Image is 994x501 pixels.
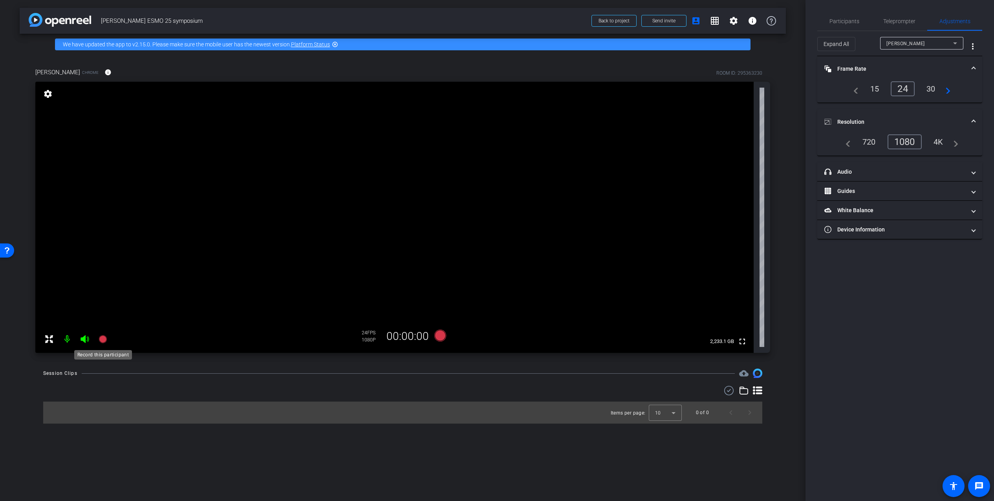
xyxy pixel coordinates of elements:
[738,337,747,346] mat-icon: fullscreen
[739,369,749,378] mat-icon: cloud_upload
[332,41,338,48] mat-icon: highlight_off
[864,82,885,95] div: 15
[710,16,719,26] mat-icon: grid_on
[716,70,762,77] div: ROOM ID: 295363230
[824,206,966,215] mat-panel-title: White Balance
[824,226,966,234] mat-panel-title: Device Information
[974,481,984,491] mat-icon: message
[729,16,738,26] mat-icon: settings
[817,37,855,51] button: Expand All
[829,18,859,24] span: Participants
[921,82,941,95] div: 30
[939,18,970,24] span: Adjustments
[817,201,982,220] mat-expansion-panel-header: White Balance
[888,134,922,149] div: 1080
[883,18,915,24] span: Teleprompter
[824,168,966,176] mat-panel-title: Audio
[74,350,132,360] div: Record this participant
[824,118,966,126] mat-panel-title: Resolution
[753,369,762,378] img: Session clips
[817,109,982,134] mat-expansion-panel-header: Resolution
[817,220,982,239] mat-expansion-panel-header: Device Information
[891,81,915,96] div: 24
[841,137,851,147] mat-icon: navigate_before
[82,70,99,75] span: Chrome
[721,403,740,422] button: Previous page
[55,39,751,50] div: We have updated the app to v2.15.0. Please make sure the mobile user has the newest version.
[824,187,966,195] mat-panel-title: Guides
[367,330,375,336] span: FPS
[591,15,637,27] button: Back to project
[886,41,925,46] span: [PERSON_NAME]
[35,68,80,77] span: [PERSON_NAME]
[104,69,112,76] mat-icon: info
[641,15,686,27] button: Send invite
[857,135,882,149] div: 720
[748,16,757,26] mat-icon: info
[611,409,646,417] div: Items per page:
[849,84,859,94] mat-icon: navigate_before
[817,162,982,181] mat-expansion-panel-header: Audio
[739,369,749,378] span: Destinations for your clips
[824,37,849,51] span: Expand All
[42,89,53,99] mat-icon: settings
[362,330,381,336] div: 24
[968,42,978,51] mat-icon: more_vert
[362,337,381,343] div: 1080P
[817,81,982,103] div: Frame Rate
[652,18,675,24] span: Send invite
[101,13,587,29] span: [PERSON_NAME] ESMO 25 symposium
[707,337,737,346] span: 2,233.1 GB
[29,13,91,27] img: app-logo
[817,134,982,156] div: Resolution
[963,37,982,56] button: More Options for Adjustments Panel
[928,135,949,149] div: 4K
[817,182,982,200] mat-expansion-panel-header: Guides
[949,137,958,147] mat-icon: navigate_next
[381,330,434,343] div: 00:00:00
[817,56,982,81] mat-expansion-panel-header: Frame Rate
[599,18,630,24] span: Back to project
[696,409,709,417] div: 0 of 0
[43,369,77,377] div: Session Clips
[691,16,701,26] mat-icon: account_box
[824,65,966,73] mat-panel-title: Frame Rate
[949,481,958,491] mat-icon: accessibility
[740,403,759,422] button: Next page
[291,41,330,48] a: Platform Status
[941,84,950,94] mat-icon: navigate_next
